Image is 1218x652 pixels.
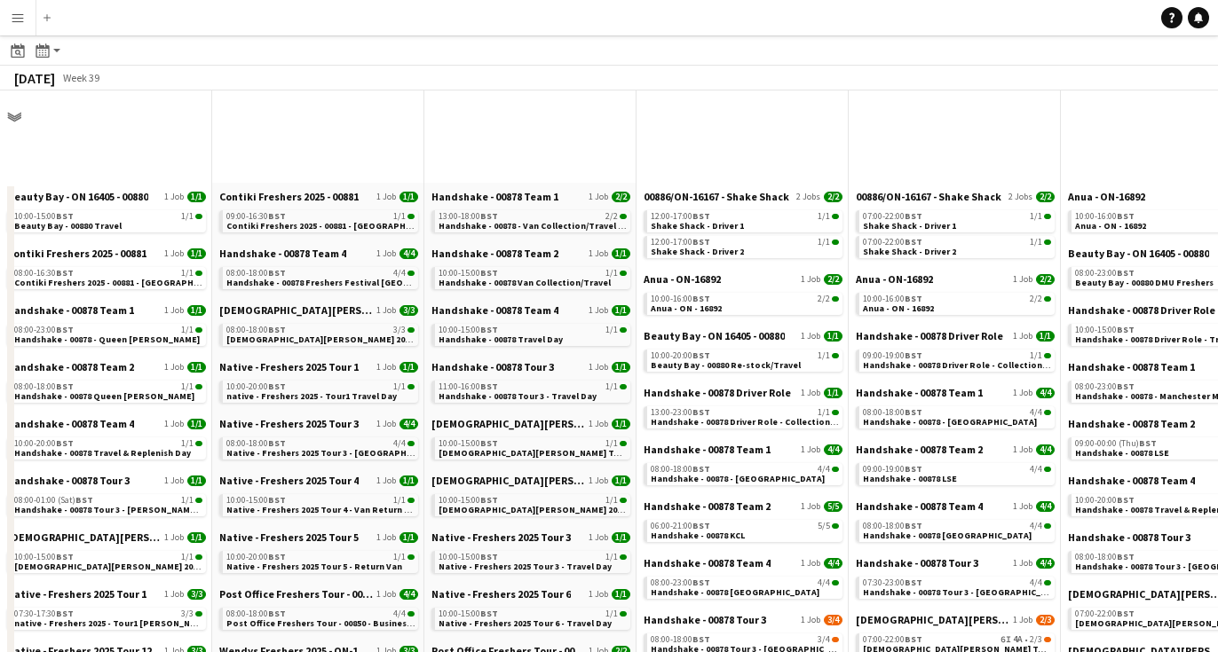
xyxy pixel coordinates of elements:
span: BST [268,381,286,392]
a: 08:00-18:00BST4/4Native - Freshers 2025 Tour 3 - [GEOGRAPHIC_DATA] [226,437,415,458]
span: 10:00-20:00 [226,382,286,391]
span: BST [905,463,922,475]
span: Contiki Freshers 2025 - 00881 [7,247,146,260]
span: 1 Job [164,192,184,202]
span: 1 Job [164,305,184,316]
a: 10:00-20:00BST1/1Handshake - 00878 Travel & Replenish Day [14,437,202,458]
span: Handshake - 00878 Driver Role [856,329,1003,342]
span: Handshake - 00878 Team 2 [431,247,558,260]
span: Handshake - 00878 Driver Role [1068,303,1215,317]
a: Handshake - 00878 Team 21 Job1/1 [7,360,206,373]
span: BST [692,463,710,475]
span: 3/3 [399,305,418,316]
span: Lady Garden 2025 Tour 2 - 00848 - University of York [226,334,568,345]
a: 08:00-16:30BST1/1Contiki Freshers 2025 - 00881 - [GEOGRAPHIC_DATA] [14,267,202,287]
a: 13:00-18:00BST2/2Handshake - 00878 - Van Collection/Travel Day [439,210,627,231]
span: 10:00-16:00 [651,295,710,303]
span: 10:00-20:00 [651,351,710,360]
div: [DEMOGRAPHIC_DATA][PERSON_NAME] 2025 Tour 2 - 008481 Job3/308:00-18:00BST3/3[DEMOGRAPHIC_DATA][PE... [219,303,418,360]
span: Handshake - 00878 Travel Day [439,334,563,345]
span: 10:00-15:00 [439,326,498,334]
span: 1/1 [187,362,206,373]
a: 10:00-16:00BST2/2Anua - ON - 16892 [651,293,839,313]
a: Handshake - 00878 Team 41 Job4/4 [219,247,418,260]
span: BST [1117,210,1135,222]
span: 08:00-18:00 [863,408,922,417]
a: 07:00-22:00BST1/1Shake Shack - Driver 1 [863,210,1051,231]
a: Handshake - 00878 Driver Role1 Job1/1 [856,329,1055,342]
span: Lady Garden 2025 Tour 1 - 00848 [431,417,585,430]
a: Contiki Freshers 2025 - 008811 Job1/1 [7,247,206,260]
span: 1 Job [801,388,820,398]
span: 1/1 [181,439,194,448]
span: 2/2 [824,192,842,202]
span: Beauty Bay - 00880 Travel [14,220,122,232]
span: 1/1 [187,192,206,202]
span: 4/4 [818,465,830,474]
span: Handshake - 00878 Team 2 [1068,417,1195,430]
span: 08:00-23:00 [1075,382,1135,391]
span: native - Freshers 2025 - Tour1 Travel Day [226,390,397,402]
span: Beauty Bay - ON 16405 - 00880 [1068,247,1209,260]
div: Handshake - 00878 Driver Role1 Job1/113:00-23:00BST1/1Handshake - 00878 Driver Role - Collection ... [644,386,842,443]
div: Handshake - 00878 Tour 31 Job1/108:00-01:00 (Sat)BST1/1Handshake - 00878 Tour 3 - [PERSON_NAME][G... [7,474,206,530]
span: Beauty Bay - ON 16405 - 00880 [7,190,148,203]
span: BST [692,210,710,222]
span: 1/1 [399,192,418,202]
div: Handshake - 00878 Team 21 Job1/110:00-15:00BST1/1Handshake - 00878 Van Collection/Travel [431,247,630,303]
span: 1/1 [612,419,630,429]
a: 10:00-15:00BST1/1[DEMOGRAPHIC_DATA][PERSON_NAME] Tour 1 - 00848 - Travel Day [439,437,627,458]
div: Handshake - 00878 Driver Role1 Job1/109:00-19:00BST1/1Handshake - 00878 Driver Role - Collection ... [856,329,1055,386]
a: Handshake - 00878 Team 41 Job1/1 [431,303,630,317]
span: 1 Job [376,419,396,429]
span: Handshake - 00878 - Van Collection/Travel Day [439,220,634,232]
span: 1/1 [1030,351,1042,360]
span: Handshake - 00878 - Manchester [651,473,825,484]
span: 12:00-17:00 [651,238,710,247]
a: Handshake - 00878 Tour 31 Job1/1 [7,474,206,487]
span: 1/1 [181,382,194,391]
span: 11:00-16:00 [439,382,498,391]
span: BST [905,210,922,222]
a: Anua - ON-168921 Job2/2 [644,272,842,286]
span: Contiki Freshers 2025 - 00881 - University of York [226,220,443,232]
span: 1/1 [612,305,630,316]
span: Anua - ON-16892 [1068,190,1145,203]
span: 1 Job [1013,331,1032,342]
span: 1 Job [589,305,608,316]
span: 1/1 [605,269,618,278]
span: 10:00-15:00 [439,269,498,278]
div: 00886/ON-16167 - Shake Shack2 Jobs2/207:00-22:00BST1/1Shake Shack - Driver 107:00-22:00BST1/1Shak... [856,190,1055,272]
span: 1 Job [801,274,820,285]
span: BST [692,406,710,418]
div: Native - Freshers 2025 Tour 11 Job1/110:00-20:00BST1/1native - Freshers 2025 - Tour1 Travel Day [219,360,418,417]
span: 1/1 [187,305,206,316]
a: Native - Freshers 2025 Tour 11 Job1/1 [219,360,418,373]
span: 1/1 [181,269,194,278]
span: 4/4 [1036,444,1055,455]
span: 1/1 [393,212,406,221]
span: Anua - ON - 16892 [1075,220,1146,232]
span: BST [480,210,498,222]
span: Handshake - 00878 - Queen Marys [14,334,200,345]
a: 10:00-15:00BST1/1Beauty Bay - 00880 Travel [14,210,202,231]
div: 00886/ON-16167 - Shake Shack2 Jobs2/212:00-17:00BST1/1Shake Shack - Driver 112:00-17:00BST1/1Shak... [644,190,842,272]
span: BST [1139,437,1157,449]
a: Contiki Freshers 2025 - 008811 Job1/1 [219,190,418,203]
a: 00886/ON-16167 - Shake Shack2 Jobs2/2 [644,190,842,203]
span: 2/2 [612,192,630,202]
span: 1 Job [1013,444,1032,455]
span: Handshake - 00878 Team 2 [856,443,983,456]
span: 4/4 [824,444,842,455]
span: BST [480,324,498,335]
div: Handshake - 00878 Team 41 Job1/110:00-15:00BST1/1Handshake - 00878 Travel Day [431,303,630,360]
a: Handshake - 00878 Team 11 Job4/4 [856,386,1055,399]
span: 08:00-23:00 [1075,269,1135,278]
span: Lady Garden Tour 1 - 00848 - Travel Day [439,447,716,459]
a: 07:00-22:00BST1/1Shake Shack - Driver 2 [863,236,1051,256]
span: 1 Job [164,419,184,429]
span: BST [692,236,710,247]
a: 08:00-18:00BST4/4Handshake - 00878 - [GEOGRAPHIC_DATA] [651,463,839,483]
span: Handshake - 00878 Tour 3 [431,360,554,373]
a: 09:00-16:30BST1/1Contiki Freshers 2025 - 00881 - [GEOGRAPHIC_DATA] [226,210,415,231]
